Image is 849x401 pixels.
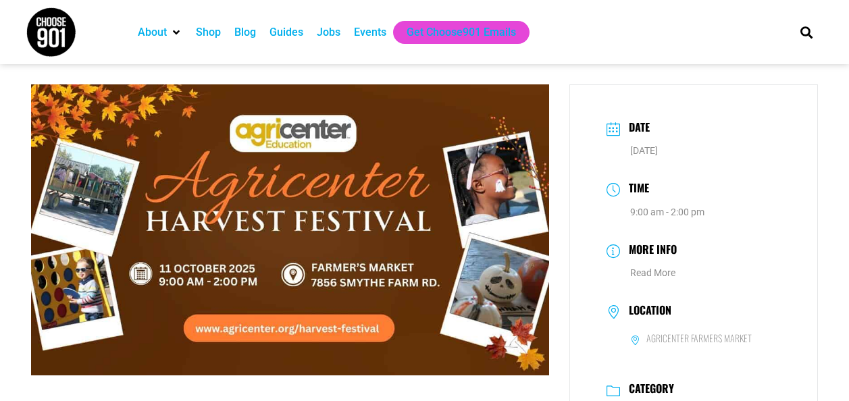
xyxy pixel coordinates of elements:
h3: Date [622,119,650,138]
a: Blog [234,24,256,41]
h3: Location [622,304,671,320]
div: Search [795,21,817,43]
span: [DATE] [630,145,658,156]
a: About [138,24,167,41]
abbr: 9:00 am - 2:00 pm [630,207,704,217]
h3: More Info [622,241,677,261]
h6: Agricenter Farmers Market [646,332,752,344]
a: Events [354,24,386,41]
nav: Main nav [131,21,777,44]
a: Jobs [317,24,340,41]
h3: Time [622,180,649,199]
h3: Category [622,382,674,398]
a: Read More [630,267,675,278]
div: About [131,21,189,44]
a: Shop [196,24,221,41]
a: Guides [269,24,303,41]
a: Get Choose901 Emails [407,24,516,41]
